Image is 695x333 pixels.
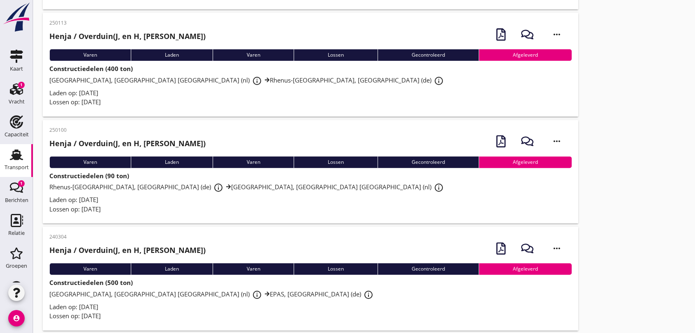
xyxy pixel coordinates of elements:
span: Laden op: [DATE] [49,303,98,311]
span: Laden op: [DATE] [49,195,98,204]
div: Varen [49,156,131,168]
span: Laden op: [DATE] [49,89,98,97]
div: Varen [49,49,131,61]
div: Varen [213,263,294,275]
div: Varen [49,263,131,275]
div: Kaart [10,66,23,71]
div: Laden [131,156,213,168]
a: 240304Henja / Overduin(J, en H, [PERSON_NAME])VarenLadenVarenLossenGecontroleerdAfgeleverdConstru... [43,227,578,331]
img: logo-small.a267ee39.svg [2,2,31,32]
span: [GEOGRAPHIC_DATA], [GEOGRAPHIC_DATA] [GEOGRAPHIC_DATA] (nl) EPAS, [GEOGRAPHIC_DATA] (de) [49,290,376,298]
span: Lossen op: [DATE] [49,205,101,213]
div: Lossen [294,49,378,61]
span: [GEOGRAPHIC_DATA], [GEOGRAPHIC_DATA] [GEOGRAPHIC_DATA] (nl) Rhenus-[GEOGRAPHIC_DATA], [GEOGRAPHIC... [49,76,446,84]
div: Relatie [8,230,25,236]
div: Berichten [5,198,28,203]
p: 250100 [49,126,206,134]
div: Gecontroleerd [378,49,479,61]
strong: Constructiedelen (500 ton) [49,278,133,287]
a: 250113Henja / Overduin(J, en H, [PERSON_NAME])VarenLadenVarenLossenGecontroleerdAfgeleverdConstru... [43,13,578,117]
i: info_outline [364,290,373,300]
strong: Henja / Overduin [49,138,113,148]
div: Lossen [294,263,378,275]
div: Lossen [294,156,378,168]
h2: (J, en H, [PERSON_NAME]) [49,31,206,42]
div: Laden [131,263,213,275]
div: Gecontroleerd [378,156,479,168]
i: info_outline [434,183,444,193]
i: more_horiz [545,237,568,260]
div: Varen [213,156,294,168]
strong: Henja / Overduin [49,245,113,255]
div: Transport [5,165,29,170]
div: Groepen [6,263,27,269]
span: Lossen op: [DATE] [49,98,101,106]
i: more_horiz [545,130,568,153]
div: Vracht [9,99,25,104]
div: Afgeleverd [479,156,572,168]
i: more_horiz [545,23,568,46]
i: info_outline [213,183,223,193]
p: 240304 [49,233,206,241]
h2: (J, en H, [PERSON_NAME]) [49,138,206,149]
div: 1 [18,180,25,187]
p: 250113 [49,19,206,27]
i: info_outline [252,290,262,300]
div: Afgeleverd [479,263,572,275]
span: Lossen op: [DATE] [49,312,101,320]
div: Laden [131,49,213,61]
i: info_outline [434,76,444,86]
strong: Constructiedelen (90 ton) [49,172,129,180]
i: account_circle [8,310,25,326]
h2: (J, en H, [PERSON_NAME]) [49,245,206,256]
span: Rhenus-[GEOGRAPHIC_DATA], [GEOGRAPHIC_DATA] (de) [GEOGRAPHIC_DATA], [GEOGRAPHIC_DATA] [GEOGRAPHIC... [49,183,446,191]
i: info_outline [252,76,262,86]
a: 250100Henja / Overduin(J, en H, [PERSON_NAME])VarenLadenVarenLossenGecontroleerdAfgeleverdConstru... [43,120,578,224]
div: 1 [18,82,25,88]
strong: Constructiedelen (400 ton) [49,64,133,73]
div: Varen [213,49,294,61]
strong: Henja / Overduin [49,31,113,41]
div: Gecontroleerd [378,263,479,275]
div: Capaciteit [5,132,29,137]
div: Afgeleverd [479,49,572,61]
